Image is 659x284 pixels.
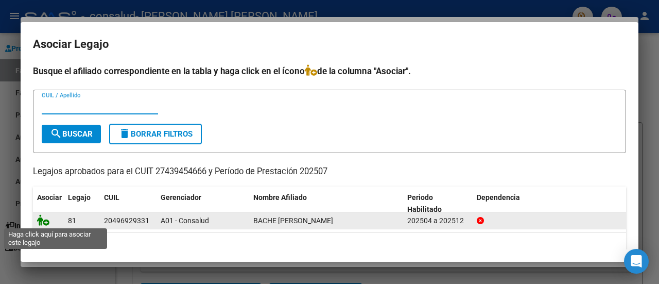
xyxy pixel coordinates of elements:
mat-icon: search [50,127,62,140]
span: Asociar [37,193,62,202]
span: Periodo Habilitado [407,193,442,213]
datatable-header-cell: Nombre Afiliado [249,187,403,221]
button: Borrar Filtros [109,124,202,144]
span: 81 [68,216,76,225]
datatable-header-cell: CUIL [100,187,157,221]
div: Open Intercom Messenger [624,249,649,274]
span: CUIL [104,193,119,202]
div: 202504 a 202512 [407,215,469,227]
datatable-header-cell: Periodo Habilitado [403,187,473,221]
span: Legajo [68,193,91,202]
span: Borrar Filtros [118,129,193,139]
p: Legajos aprobados para el CUIT 27439454666 y Período de Prestación 202507 [33,165,626,178]
datatable-header-cell: Dependencia [473,187,627,221]
mat-icon: delete [118,127,131,140]
span: Dependencia [477,193,520,202]
span: Buscar [50,129,93,139]
datatable-header-cell: Legajo [64,187,100,221]
button: Buscar [42,125,101,143]
span: Nombre Afiliado [253,193,307,202]
datatable-header-cell: Gerenciador [157,187,249,221]
span: BACHE SIMMELHAG PATRICIO JAVIER [253,216,333,225]
div: 20496929331 [104,215,149,227]
h4: Busque el afiliado correspondiente en la tabla y haga click en el ícono de la columna "Asociar". [33,64,626,78]
span: A01 - Consalud [161,216,209,225]
h2: Asociar Legajo [33,35,626,54]
span: Gerenciador [161,193,201,202]
datatable-header-cell: Asociar [33,187,64,221]
div: 1 registros [33,233,626,259]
